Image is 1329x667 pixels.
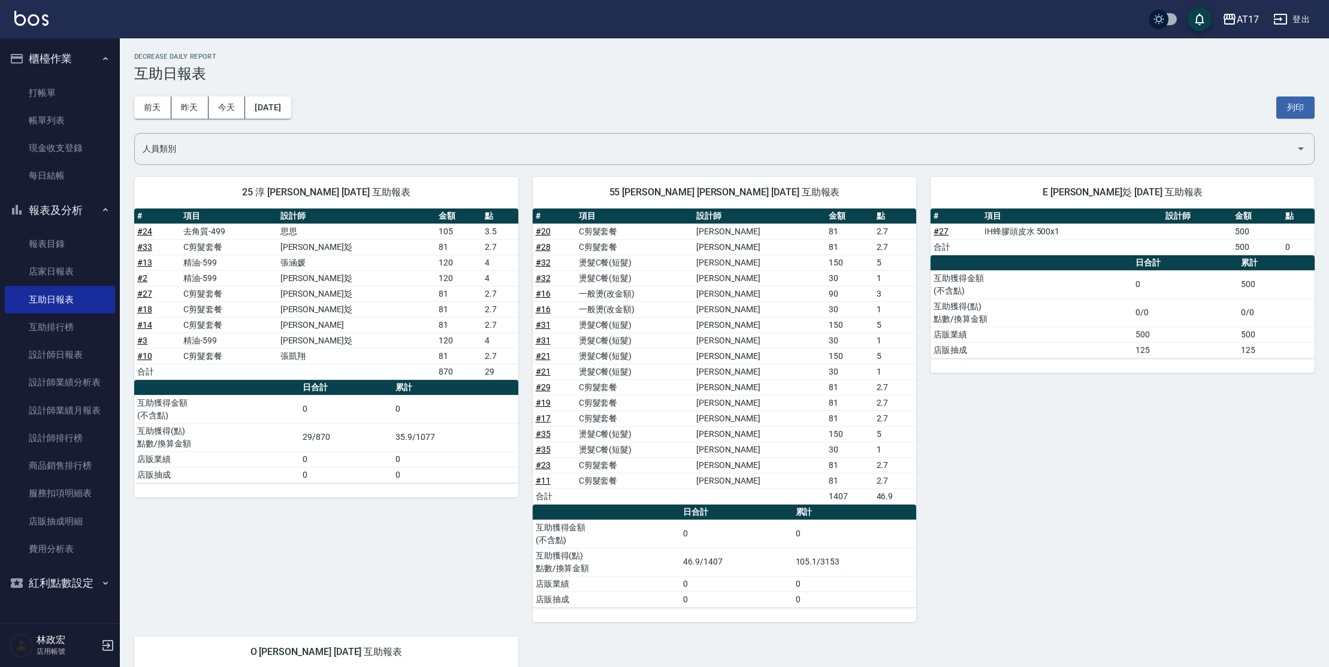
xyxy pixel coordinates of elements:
[874,411,917,426] td: 2.7
[392,467,518,482] td: 0
[14,11,49,26] img: Logo
[826,488,873,504] td: 1407
[874,239,917,255] td: 2.7
[134,423,300,451] td: 互助獲得(點) 點數/換算金額
[874,473,917,488] td: 2.7
[680,505,792,520] th: 日合計
[1218,7,1264,32] button: AT17
[180,333,277,348] td: 精油-599
[533,488,576,504] td: 合計
[533,505,917,608] table: a dense table
[37,646,98,657] p: 店用帳號
[536,429,551,439] a: #35
[576,395,694,411] td: C剪髮套餐
[576,457,694,473] td: C剪髮套餐
[277,239,436,255] td: [PERSON_NAME]彣
[874,209,917,224] th: 點
[180,270,277,286] td: 精油-599
[826,333,873,348] td: 30
[134,209,518,380] table: a dense table
[693,364,826,379] td: [PERSON_NAME]
[5,162,115,189] a: 每日結帳
[793,505,917,520] th: 累計
[277,270,436,286] td: [PERSON_NAME]彣
[392,380,518,396] th: 累計
[576,301,694,317] td: 一般燙(改金額)
[1162,209,1232,224] th: 設計師
[576,239,694,255] td: C剪髮套餐
[536,320,551,330] a: #31
[693,270,826,286] td: [PERSON_NAME]
[874,442,917,457] td: 1
[482,348,518,364] td: 2.7
[5,508,115,535] a: 店販抽成明細
[874,286,917,301] td: 3
[680,591,792,607] td: 0
[536,445,551,454] a: #35
[533,520,681,548] td: 互助獲得金額 (不含點)
[1132,327,1237,342] td: 500
[874,301,917,317] td: 1
[981,209,1162,224] th: 項目
[826,395,873,411] td: 81
[436,270,482,286] td: 120
[793,520,917,548] td: 0
[533,548,681,576] td: 互助獲得(點) 點數/換算金額
[874,395,917,411] td: 2.7
[1291,139,1310,158] button: Open
[1238,342,1315,358] td: 125
[482,224,518,239] td: 3.5
[134,380,518,483] table: a dense table
[693,333,826,348] td: [PERSON_NAME]
[137,320,152,330] a: #14
[536,367,551,376] a: #21
[576,286,694,301] td: 一般燙(改金額)
[277,317,436,333] td: [PERSON_NAME]
[536,398,551,408] a: #19
[482,364,518,379] td: 29
[536,476,551,485] a: #11
[693,457,826,473] td: [PERSON_NAME]
[826,364,873,379] td: 30
[277,301,436,317] td: [PERSON_NAME]彣
[5,568,115,599] button: 紅利點數設定
[482,301,518,317] td: 2.7
[874,270,917,286] td: 1
[300,395,392,423] td: 0
[245,96,291,119] button: [DATE]
[874,364,917,379] td: 1
[436,239,482,255] td: 81
[1238,270,1315,298] td: 500
[826,379,873,395] td: 81
[793,591,917,607] td: 0
[826,209,873,224] th: 金額
[436,209,482,224] th: 金額
[277,255,436,270] td: 張涵媛
[931,327,1132,342] td: 店販業績
[536,242,551,252] a: #28
[576,255,694,270] td: 燙髮C餐(短髮)
[1282,239,1315,255] td: 0
[5,286,115,313] a: 互助日報表
[693,209,826,224] th: 設計師
[874,333,917,348] td: 1
[576,473,694,488] td: C剪髮套餐
[137,336,147,345] a: #3
[693,224,826,239] td: [PERSON_NAME]
[874,255,917,270] td: 5
[576,209,694,224] th: 項目
[134,451,300,467] td: 店販業績
[300,451,392,467] td: 0
[134,96,171,119] button: 前天
[137,304,152,314] a: #18
[931,239,981,255] td: 合計
[137,258,152,267] a: #13
[277,224,436,239] td: 思思
[149,186,504,198] span: 25 淳 [PERSON_NAME] [DATE] 互助報表
[536,382,551,392] a: #29
[826,301,873,317] td: 30
[134,364,180,379] td: 合計
[576,426,694,442] td: 燙髮C餐(短髮)
[5,397,115,424] a: 設計師業績月報表
[1232,224,1283,239] td: 500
